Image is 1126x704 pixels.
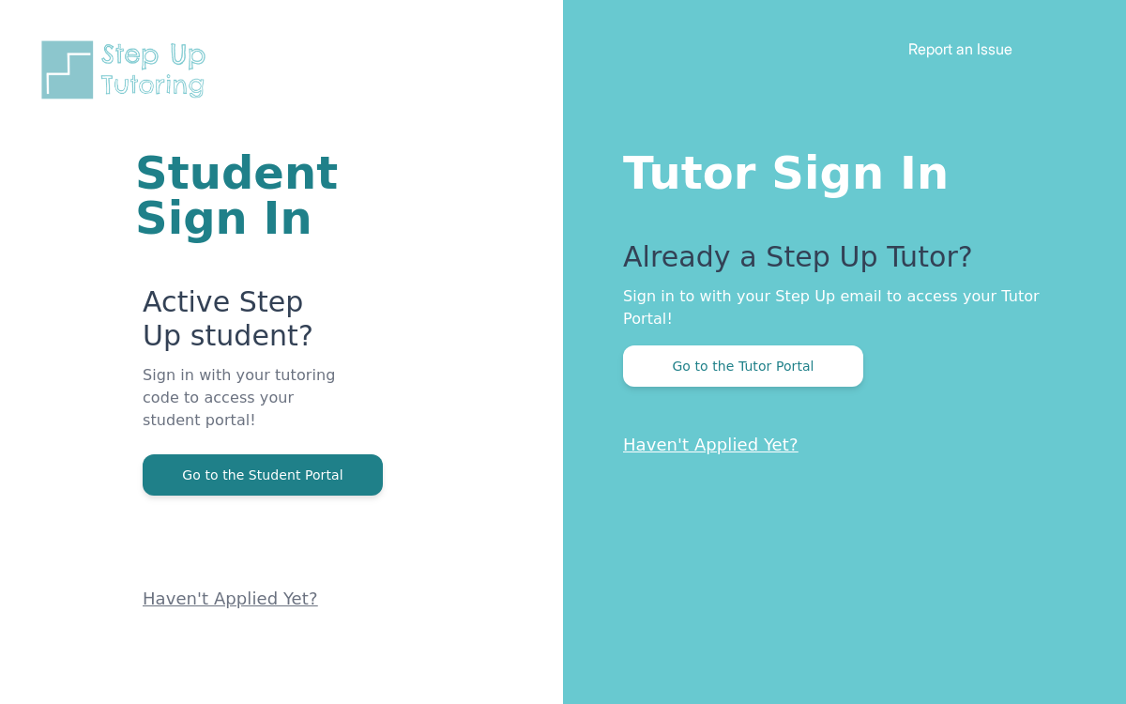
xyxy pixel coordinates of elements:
[623,285,1051,330] p: Sign in to with your Step Up email to access your Tutor Portal!
[908,39,1012,58] a: Report an Issue
[623,357,863,375] a: Go to the Tutor Portal
[143,589,318,608] a: Haven't Applied Yet?
[143,364,338,454] p: Sign in with your tutoring code to access your student portal!
[143,466,383,483] a: Go to the Student Portal
[623,240,1051,285] p: Already a Step Up Tutor?
[143,285,338,364] p: Active Step Up student?
[623,435,799,454] a: Haven't Applied Yet?
[623,143,1051,195] h1: Tutor Sign In
[143,454,383,496] button: Go to the Student Portal
[623,345,863,387] button: Go to the Tutor Portal
[38,38,218,102] img: Step Up Tutoring horizontal logo
[135,150,338,240] h1: Student Sign In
